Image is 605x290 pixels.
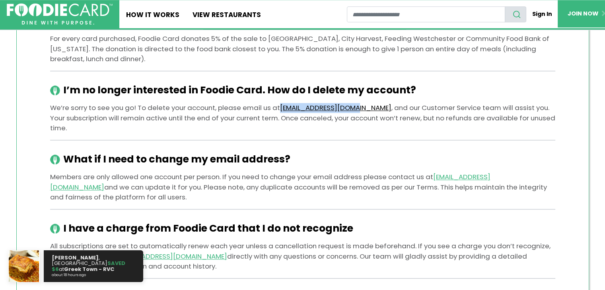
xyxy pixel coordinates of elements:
img: FoodieCard; Eat, Drink, Save, Donate [7,3,113,25]
p: For every card purchased, Foodie Card donates 5% of the sale to [GEOGRAPHIC_DATA], City Harvest, ... [50,34,555,64]
p: We’re sorry to see you go! To delete your account, please email us at , and our Customer Service ... [50,103,555,133]
a: [EMAIL_ADDRESS][DOMAIN_NAME] [50,172,490,191]
input: restaurant search [347,6,505,22]
h2: I’m no longer interested in Foodie Card. How do I delete my account? [50,84,555,96]
p: Members are only allowed one account per person. If you need to change your email address please ... [50,172,555,202]
a: [EMAIL_ADDRESS][DOMAIN_NAME] [116,251,227,261]
p: , [GEOGRAPHIC_DATA] at [52,255,135,277]
a: [EMAIL_ADDRESS][DOMAIN_NAME] [280,103,391,112]
strong: Greek Town - RVC [64,265,114,273]
a: Sign In [526,6,558,22]
small: about 18 hours ago [52,273,133,277]
h2: What if I need to change my email address? [50,153,555,165]
strong: 6 [55,265,59,273]
strong: [PERSON_NAME] [52,254,99,261]
h2: I have a charge from Foodie Card that I do not recognize [50,222,555,234]
p: All subscriptions are set to automatically renew each year unless a cancellation request is made ... [50,241,555,271]
button: search [505,6,526,22]
strong: SAVED $ [52,259,125,273]
img: Webhook [9,250,39,282]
